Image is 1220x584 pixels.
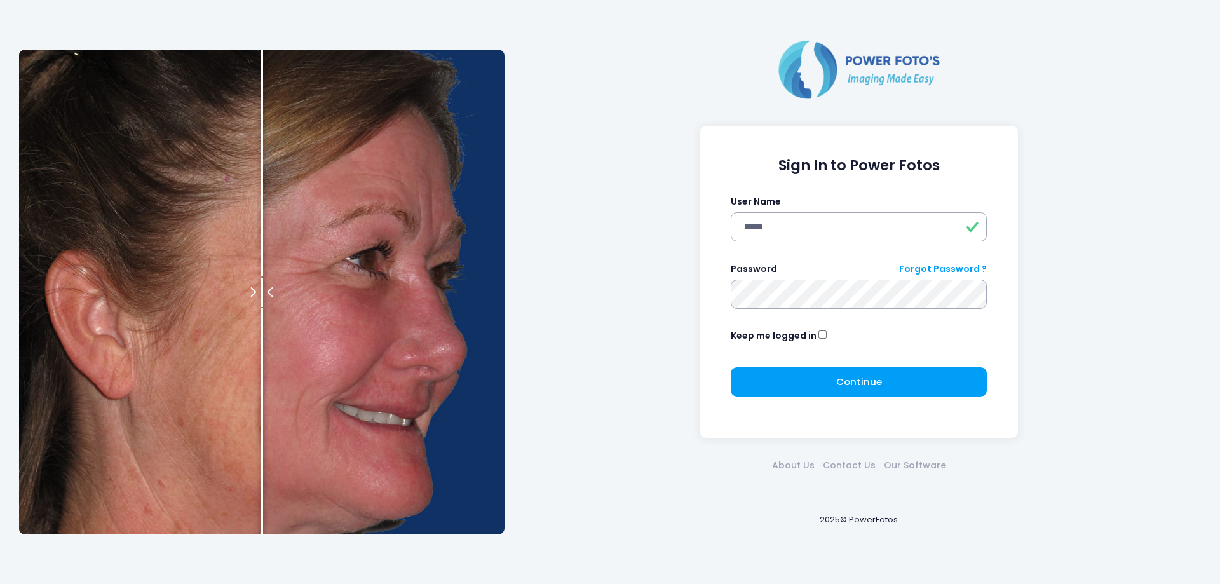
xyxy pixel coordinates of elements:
[731,367,987,397] button: Continue
[879,459,950,472] a: Our Software
[773,37,945,101] img: Logo
[517,492,1201,547] div: 2025© PowerFotos
[836,375,882,388] span: Continue
[818,459,879,472] a: Contact Us
[731,329,817,343] label: Keep me logged in
[731,262,777,276] label: Password
[731,157,987,174] h1: Sign In to Power Fotos
[768,459,818,472] a: About Us
[731,195,781,208] label: User Name
[899,262,987,276] a: Forgot Password ?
